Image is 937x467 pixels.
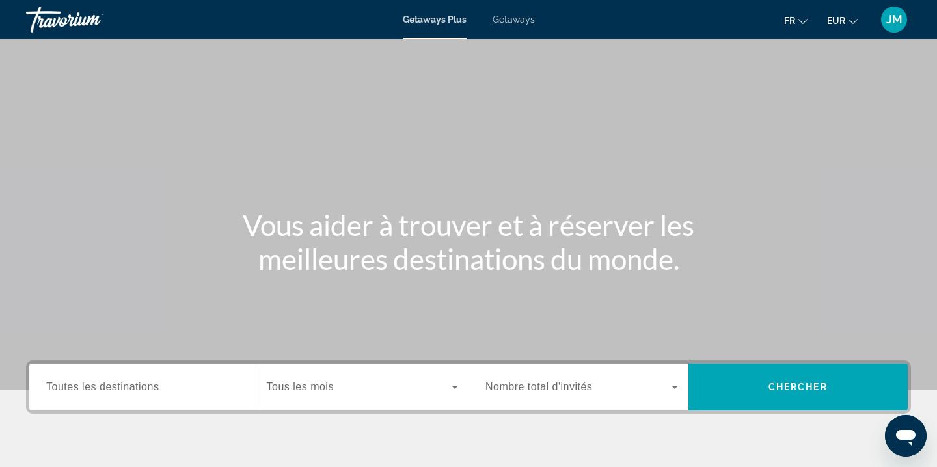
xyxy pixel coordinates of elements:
div: Search widget [29,364,908,410]
span: JM [886,13,903,26]
span: fr [784,16,795,26]
h1: Vous aider à trouver et à réserver les meilleures destinations du monde. [224,208,713,276]
span: Tous les mois [267,381,334,392]
span: Chercher [768,382,828,392]
a: Getaways Plus [403,14,467,25]
iframe: Bouton de lancement de la fenêtre de messagerie [885,415,927,457]
a: Getaways [493,14,535,25]
a: Travorium [26,3,156,36]
span: EUR [827,16,845,26]
button: Chercher [688,364,908,410]
span: Toutes les destinations [46,381,159,392]
button: Change currency [827,11,858,30]
button: Change language [784,11,808,30]
span: Nombre total d'invités [485,381,592,392]
button: User Menu [877,6,911,33]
